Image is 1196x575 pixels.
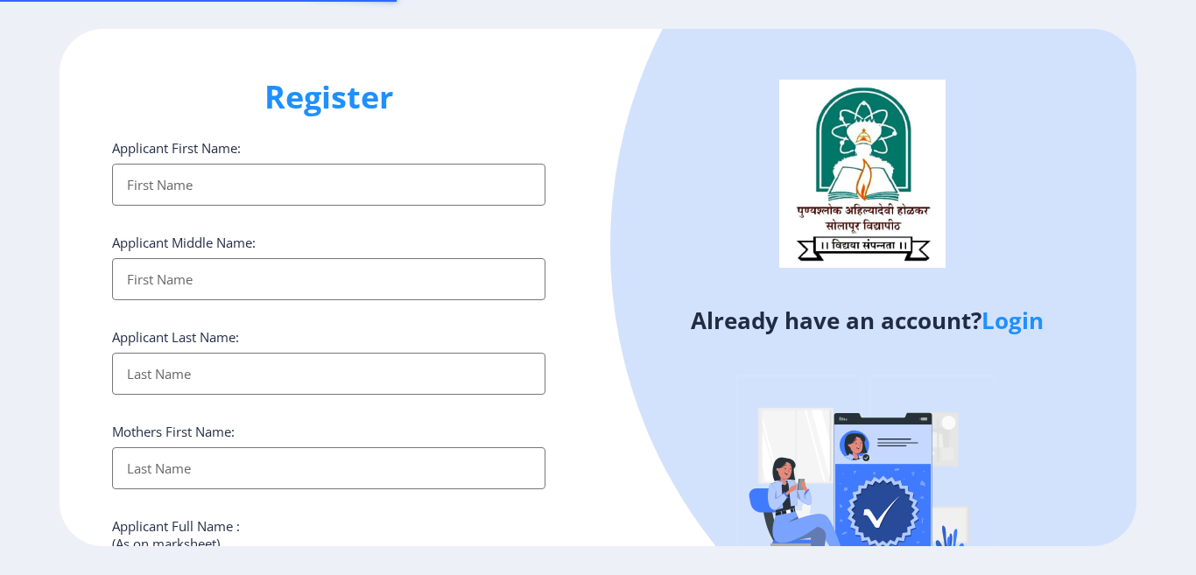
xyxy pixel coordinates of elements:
[112,447,545,489] input: Last Name
[112,517,240,552] label: Applicant Full Name : (As on marksheet)
[611,306,1123,334] h4: Already have an account?
[112,423,235,440] label: Mothers First Name:
[112,139,241,157] label: Applicant First Name:
[779,80,946,267] img: logo
[112,353,545,395] input: Last Name
[112,328,239,346] label: Applicant Last Name:
[112,258,545,300] input: First Name
[112,234,256,251] label: Applicant Middle Name:
[112,76,545,118] h1: Register
[112,164,545,206] input: First Name
[981,305,1044,336] a: Login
